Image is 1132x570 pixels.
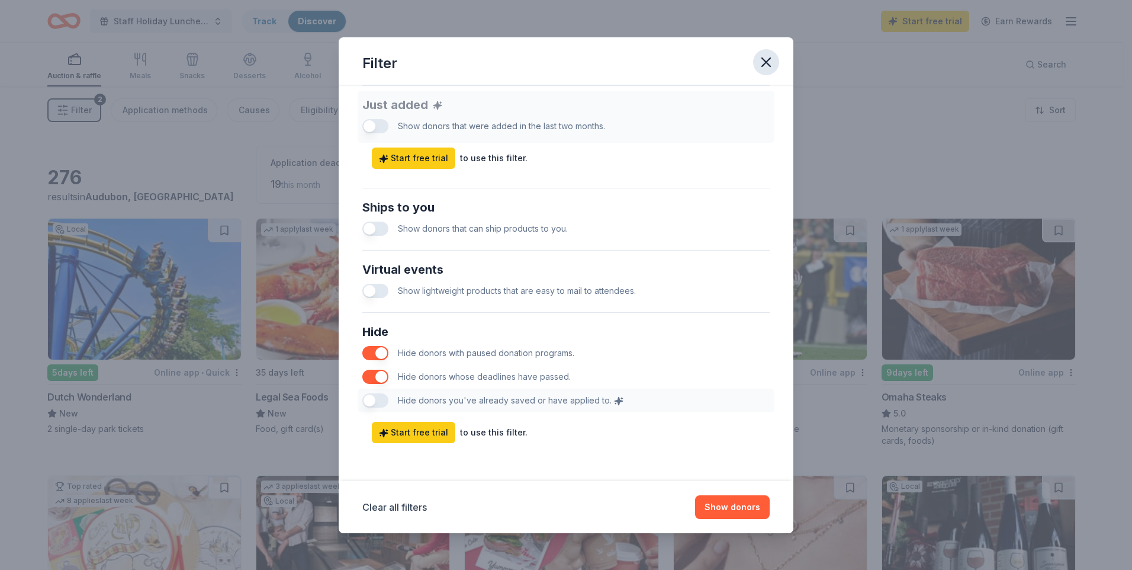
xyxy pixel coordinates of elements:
[362,260,770,279] div: Virtual events
[460,425,528,440] div: to use this filter.
[460,151,528,165] div: to use this filter.
[398,223,568,233] span: Show donors that can ship products to you.
[398,348,574,358] span: Hide donors with paused donation programs.
[372,148,455,169] a: Start free trial
[398,286,636,296] span: Show lightweight products that are easy to mail to attendees.
[379,425,448,440] span: Start free trial
[362,54,397,73] div: Filter
[362,322,770,341] div: Hide
[362,198,770,217] div: Ships to you
[362,500,427,514] button: Clear all filters
[372,422,455,443] a: Start free trial
[379,151,448,165] span: Start free trial
[695,495,770,519] button: Show donors
[398,372,571,382] span: Hide donors whose deadlines have passed.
